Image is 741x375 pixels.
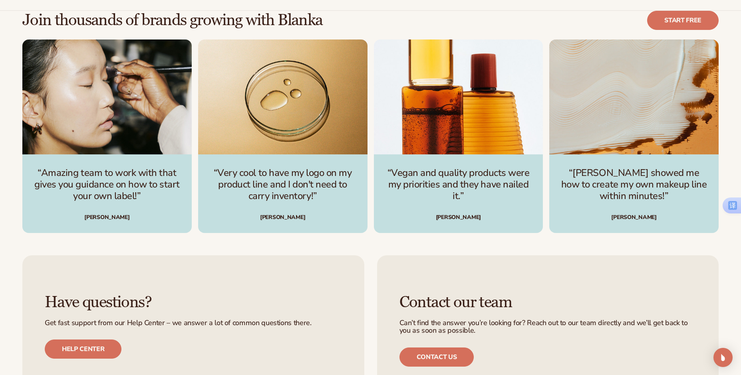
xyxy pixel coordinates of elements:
div: 4 / 4 [549,39,719,233]
img: image_template--19526982205655__image_description_and_name_FJ4Pn4 [374,39,543,155]
div: 3 / 4 [374,39,543,233]
h3: Have questions? [45,294,342,311]
p: “Very cool to have my logo on my product line and I don't need to carry inventory!” [208,167,358,201]
div: [PERSON_NAME] [208,215,358,220]
div: [PERSON_NAME] [559,215,709,220]
div: 1 / 4 [22,39,192,233]
a: Start free [647,11,719,30]
a: Help center [45,339,121,359]
p: “Vegan and quality products were my priorities and they have nailed it.” [383,167,534,201]
div: [PERSON_NAME] [32,215,182,220]
h3: Contact our team [399,294,697,311]
img: image_template--19526982205655__image_description_and_name_FJ4Pn4 [198,39,368,155]
p: “[PERSON_NAME] showed me how to create my own makeup line within minutes!” [559,167,709,201]
div: [PERSON_NAME] [383,215,534,220]
a: Contact us [399,347,474,367]
p: “Amazing team to work with that gives you guidance on how to start your own label!” [32,167,182,201]
h2: Join thousands of brands growing with Blanka [22,12,323,29]
div: Open Intercom Messenger [713,348,733,367]
img: image_template--19526982205655__image_description_and_name_FJ4Pn4 [22,39,192,155]
p: Can’t find the answer you’re looking for? Reach out to our team directly and we’ll get back to yo... [399,319,697,335]
p: Get fast support from our Help Center – we answer a lot of common questions there. [45,319,342,327]
img: image_template--19526982205655__image_description_and_name_FJ4Pn4 [549,39,719,155]
div: 2 / 4 [198,39,368,233]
